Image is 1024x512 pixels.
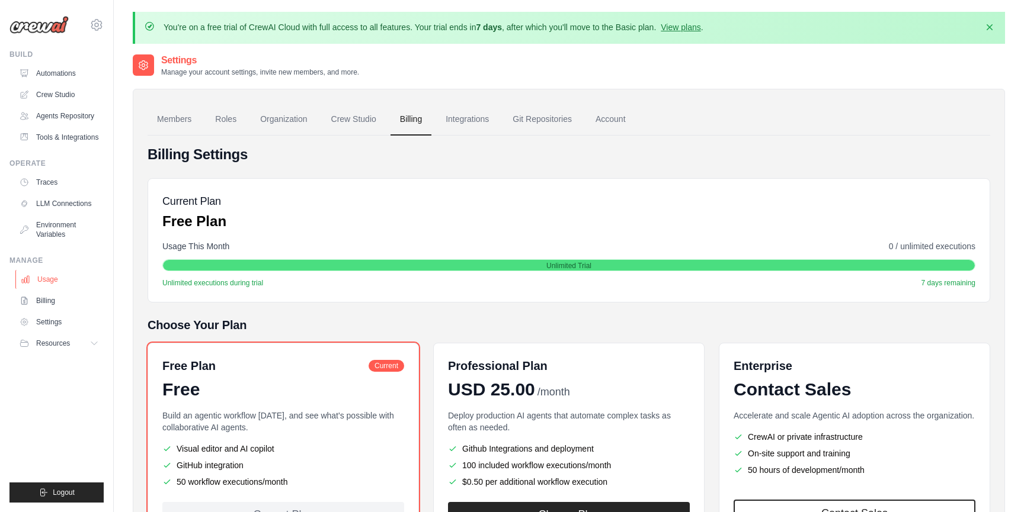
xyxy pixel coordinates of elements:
div: Contact Sales [734,379,975,400]
h6: Enterprise [734,358,975,374]
h5: Current Plan [162,193,226,210]
span: Unlimited Trial [546,261,591,271]
li: $0.50 per additional workflow execution [448,476,690,488]
img: Logo [9,16,69,34]
a: Environment Variables [14,215,104,244]
span: Current [369,360,404,372]
a: Settings [14,313,104,331]
a: Members [148,104,201,136]
p: Accelerate and scale Agentic AI adoption across the organization. [734,410,975,421]
span: Resources [36,339,70,348]
li: On-site support and training [734,447,975,459]
a: Billing [14,291,104,310]
h4: Billing Settings [148,145,990,164]
p: Manage your account settings, invite new members, and more. [161,67,359,77]
a: View plans [661,22,700,32]
a: Agents Repository [14,107,104,125]
h6: Professional Plan [448,358,548,374]
a: LLM Connections [14,194,104,213]
span: Usage This Month [162,240,229,252]
button: Resources [14,334,104,353]
div: Free [162,379,404,400]
li: 100 included workflow executions/month [448,459,690,471]
a: Traces [14,173,104,192]
a: Organization [251,104,316,136]
div: Build [9,50,104,59]
span: Unlimited executions during trial [162,278,263,288]
div: Operate [9,159,104,168]
strong: 7 days [476,22,502,32]
button: Logout [9,482,104,503]
span: 7 days remaining [921,278,975,288]
div: Manage [9,256,104,265]
li: 50 hours of development/month [734,464,975,476]
span: /month [537,384,570,400]
h6: Free Plan [162,358,216,374]
span: USD 25.00 [448,379,535,400]
li: GitHub integration [162,459,404,471]
a: Integrations [436,104,498,136]
p: Free Plan [162,212,226,231]
li: 50 workflow executions/month [162,476,404,488]
li: CrewAI or private infrastructure [734,431,975,443]
p: You're on a free trial of CrewAI Cloud with full access to all features. Your trial ends in , aft... [164,21,703,33]
a: Usage [15,270,105,289]
h5: Choose Your Plan [148,317,990,333]
li: Github Integrations and deployment [448,443,690,455]
p: Deploy production AI agents that automate complex tasks as often as needed. [448,410,690,433]
a: Tools & Integrations [14,128,104,147]
a: Roles [206,104,246,136]
a: Automations [14,64,104,83]
span: Logout [53,488,75,497]
span: 0 / unlimited executions [889,240,975,252]
a: Billing [391,104,431,136]
a: Crew Studio [322,104,386,136]
h2: Settings [161,53,359,67]
a: Git Repositories [503,104,581,136]
a: Account [586,104,635,136]
a: Crew Studio [14,85,104,104]
p: Build an agentic workflow [DATE], and see what's possible with collaborative AI agents. [162,410,404,433]
li: Visual editor and AI copilot [162,443,404,455]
